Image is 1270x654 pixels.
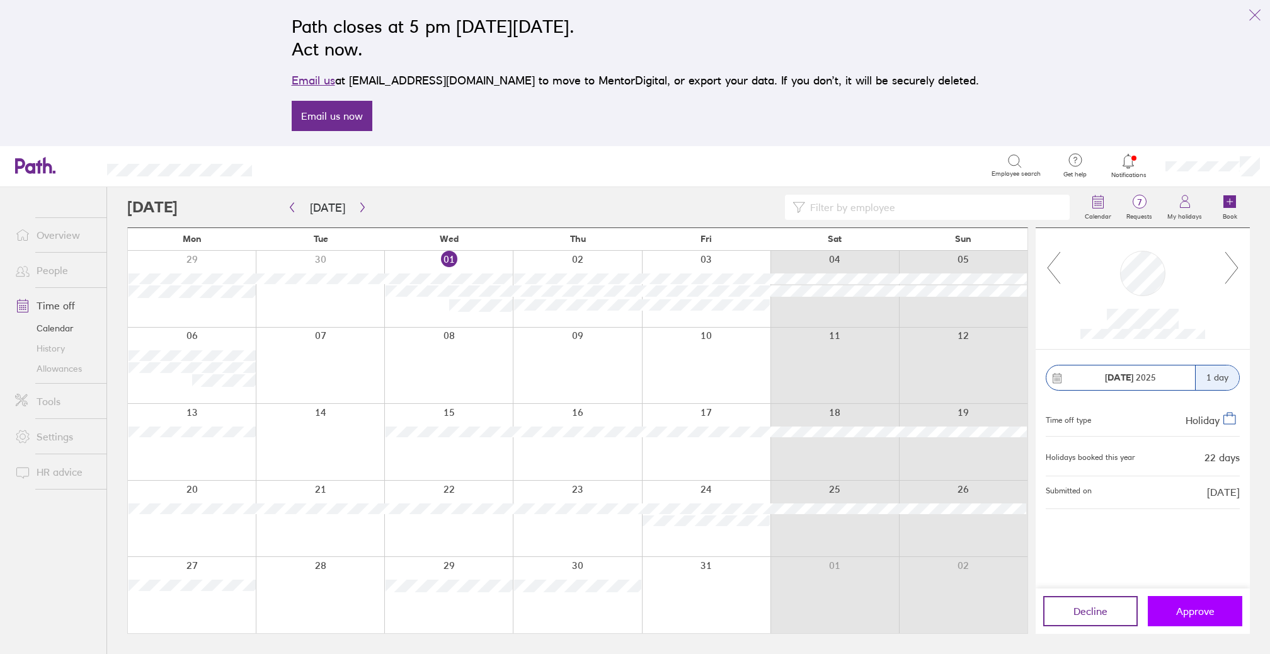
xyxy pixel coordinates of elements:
[300,197,355,218] button: [DATE]
[1043,596,1138,626] button: Decline
[292,74,335,87] a: Email us
[292,72,979,89] p: at [EMAIL_ADDRESS][DOMAIN_NAME] to move to MentorDigital, or export your data. If you don’t, it w...
[1046,453,1135,462] div: Holidays booked this year
[1119,187,1160,227] a: 7Requests
[5,424,106,449] a: Settings
[440,234,459,244] span: Wed
[1055,171,1096,178] span: Get help
[1176,605,1215,617] span: Approve
[1195,365,1239,390] div: 1 day
[1077,209,1119,221] label: Calendar
[1046,486,1092,498] span: Submitted on
[1186,414,1220,427] span: Holiday
[314,234,328,244] span: Tue
[5,459,106,485] a: HR advice
[1119,197,1160,207] span: 7
[1073,605,1107,617] span: Decline
[5,293,106,318] a: Time off
[5,389,106,414] a: Tools
[828,234,842,244] span: Sat
[286,159,318,171] div: Search
[292,15,979,60] h2: Path closes at 5 pm [DATE][DATE]. Act now.
[1105,372,1133,383] strong: [DATE]
[701,234,712,244] span: Fri
[5,318,106,338] a: Calendar
[1204,452,1240,463] div: 22 days
[5,359,106,379] a: Allowances
[1160,187,1210,227] a: My holidays
[1119,209,1160,221] label: Requests
[5,258,106,283] a: People
[1046,411,1091,426] div: Time off type
[5,222,106,248] a: Overview
[1210,187,1250,227] a: Book
[1148,596,1242,626] button: Approve
[1105,372,1156,382] span: 2025
[1108,171,1149,179] span: Notifications
[1215,209,1245,221] label: Book
[1108,152,1149,179] a: Notifications
[5,338,106,359] a: History
[183,234,202,244] span: Mon
[955,234,971,244] span: Sun
[292,101,372,131] a: Email us now
[805,195,1062,219] input: Filter by employee
[1207,486,1240,498] span: [DATE]
[570,234,586,244] span: Thu
[1160,209,1210,221] label: My holidays
[992,170,1041,178] span: Employee search
[1077,187,1119,227] a: Calendar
